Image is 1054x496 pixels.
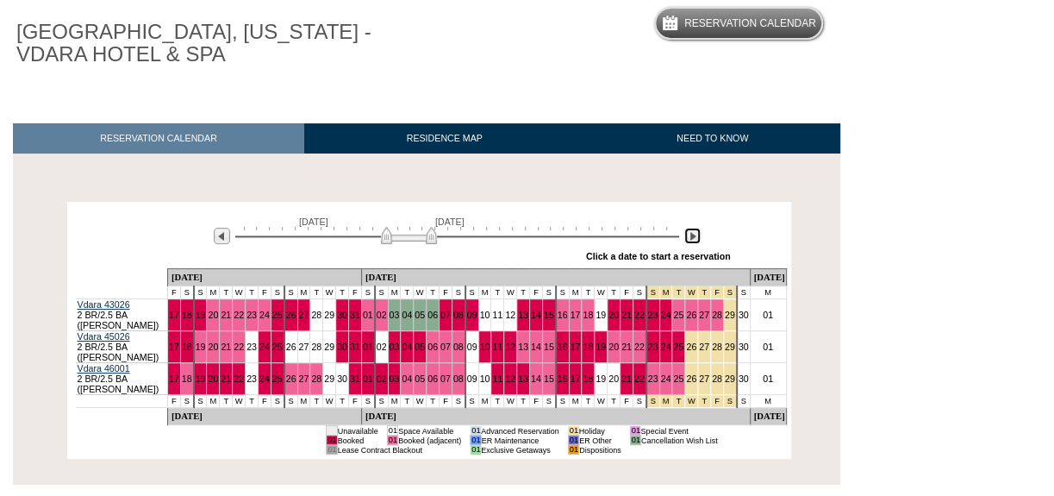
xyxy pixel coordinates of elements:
[311,342,321,352] a: 28
[571,342,581,352] a: 17
[558,310,568,320] a: 16
[595,286,608,299] td: W
[208,374,218,384] a: 20
[505,374,515,384] a: 12
[390,342,400,352] a: 03
[361,395,374,408] td: S
[481,426,559,436] td: Advanced Reservation
[673,374,683,384] a: 25
[377,310,387,320] a: 02
[480,310,490,320] a: 10
[471,436,481,445] td: 01
[620,286,633,299] td: F
[402,374,412,384] a: 04
[558,342,568,352] a: 16
[556,395,569,408] td: S
[739,310,749,320] a: 30
[518,310,528,320] a: 13
[608,342,619,352] a: 20
[544,310,554,320] a: 15
[387,426,397,436] td: 01
[414,286,427,299] td: W
[531,310,541,320] a: 14
[750,286,786,299] td: M
[402,310,412,320] a: 04
[620,395,633,408] td: F
[478,395,491,408] td: M
[648,310,658,320] a: 23
[361,408,750,425] td: [DATE]
[481,436,559,445] td: ER Maintenance
[586,251,731,261] div: Click a date to start a reservation
[634,342,645,352] a: 22
[737,286,750,299] td: S
[750,408,786,425] td: [DATE]
[467,374,477,384] a: 09
[259,310,270,320] a: 24
[286,342,296,352] a: 26
[571,374,581,384] a: 17
[518,342,528,352] a: 13
[194,286,207,299] td: S
[491,286,504,299] td: T
[246,395,259,408] td: T
[492,342,502,352] a: 11
[221,342,231,352] a: 21
[517,395,530,408] td: T
[544,374,554,384] a: 15
[272,310,283,320] a: 25
[180,286,193,299] td: S
[542,395,555,408] td: S
[504,286,517,299] td: W
[284,395,297,408] td: S
[542,286,555,299] td: S
[327,436,337,445] td: 01
[453,310,464,320] a: 08
[685,286,698,299] td: Thanksgiving
[304,123,585,154] a: RESIDENCE MAP
[723,395,736,408] td: Thanksgiving
[659,395,672,408] td: Thanksgiving
[583,342,593,352] a: 18
[13,17,399,70] h1: [GEOGRAPHIC_DATA], [US_STATE] - VDARA HOTEL & SPA
[167,408,361,425] td: [DATE]
[579,436,621,445] td: ER Other
[375,286,388,299] td: S
[299,342,309,352] a: 27
[259,374,270,384] a: 24
[453,342,464,352] a: 08
[763,342,773,352] a: 01
[763,374,773,384] a: 01
[76,331,168,363] td: 2 BR/2.5 BA ([PERSON_NAME])
[685,395,698,408] td: Thanksgiving
[323,286,336,299] td: W
[169,310,179,320] a: 17
[182,310,192,320] a: 18
[402,342,412,352] a: 04
[608,395,621,408] td: T
[363,342,373,352] a: 01
[608,286,621,299] td: T
[207,395,220,408] td: M
[169,374,179,384] a: 17
[297,286,310,299] td: M
[259,342,270,352] a: 24
[739,342,749,352] a: 30
[324,342,334,352] a: 29
[661,310,671,320] a: 24
[491,395,504,408] td: T
[621,374,632,384] a: 21
[492,310,502,320] a: 11
[246,374,257,384] a: 23
[648,342,658,352] a: 23
[529,395,542,408] td: F
[415,374,425,384] a: 05
[673,342,683,352] a: 25
[207,286,220,299] td: M
[182,342,192,352] a: 18
[465,286,478,299] td: S
[684,18,816,29] h5: Reservation Calendar
[246,342,257,352] a: 23
[233,395,246,408] td: W
[221,374,231,384] a: 21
